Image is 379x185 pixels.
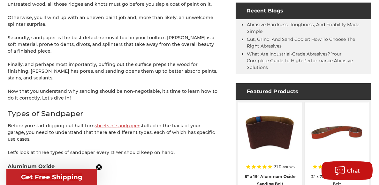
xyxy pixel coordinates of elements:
[247,51,353,70] a: What Are Industrial-Grade Abrasives? Your Complete Guide to High-Performance Abrasive Solutions
[95,123,140,129] a: sheets of sandpaper
[309,107,364,179] a: 2" x 72" Ceramic Pipe Sanding Belt
[322,161,373,180] button: Chat
[236,3,371,19] h4: Recent Blogs
[309,107,364,158] img: 2" x 72" Ceramic Pipe Sanding Belt
[8,34,219,55] p: Secondly, sandpaper is the best defect-removal tool in your toolbox. [PERSON_NAME] is a soft mate...
[8,14,219,28] p: Otherwise, you'll wind up with an uneven paint job and, more than likely, an unwelcome splinter s...
[236,83,371,100] h4: Featured Products
[243,107,298,179] a: aluminum oxide 8x19 sanding belt
[247,36,355,49] a: Cut, Grind, and Sand Cooler: How to Choose the Right Abrasives
[8,61,219,81] p: Finally, and perhaps most importantly, buffing out the surface preps the wood for finishing. [PER...
[21,173,82,181] span: Get Free Shipping
[8,108,219,119] h2: Types of Sandpaper
[347,168,360,174] span: Chat
[8,163,219,170] h3: Aluminum Oxide
[8,122,219,143] p: Before you start digging out half-torn stuffed in the back of your garage, you need to understand...
[243,107,298,158] img: aluminum oxide 8x19 sanding belt
[8,88,219,101] p: Now that you understand why sanding should be non-negotiable, it's time to learn how to do it cor...
[96,164,102,170] button: Close teaser
[8,149,219,156] p: Let’s look at three types of sandpaper every DIYer should keep on hand.
[247,22,359,34] a: Abrasive Hardness, Toughness, and Friability Made Simple
[6,169,97,185] div: Get Free ShippingClose teaser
